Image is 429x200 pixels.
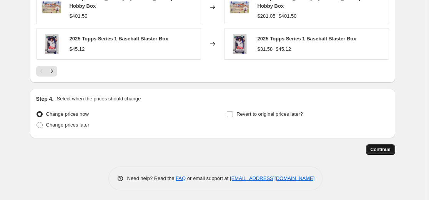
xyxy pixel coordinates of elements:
[371,147,391,153] span: Continue
[57,95,141,103] p: Select when the prices should change
[127,175,176,181] span: Need help? Read the
[40,32,63,55] img: 2025_Topps_Series_1_Baseball_Blaster_Box_80x.png
[36,66,57,77] nav: Pagination
[258,12,276,20] div: $281.05
[230,175,314,181] a: [EMAIL_ADDRESS][DOMAIN_NAME]
[47,66,57,77] button: Next
[70,45,85,53] div: $45.12
[70,36,168,42] span: 2025 Topps Series 1 Baseball Blaster Box
[46,122,90,128] span: Change prices later
[176,175,186,181] a: FAQ
[366,144,395,155] button: Continue
[258,45,273,53] div: $31.58
[258,36,356,42] span: 2025 Topps Series 1 Baseball Blaster Box
[46,111,89,117] span: Change prices now
[186,175,230,181] span: or email support at
[70,12,88,20] div: $401.50
[279,12,297,20] strike: $401.50
[228,32,251,55] img: 2025_Topps_Series_1_Baseball_Blaster_Box_80x.png
[36,95,54,103] h2: Step 4.
[236,111,303,117] span: Revert to original prices later?
[276,45,291,53] strike: $45.12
